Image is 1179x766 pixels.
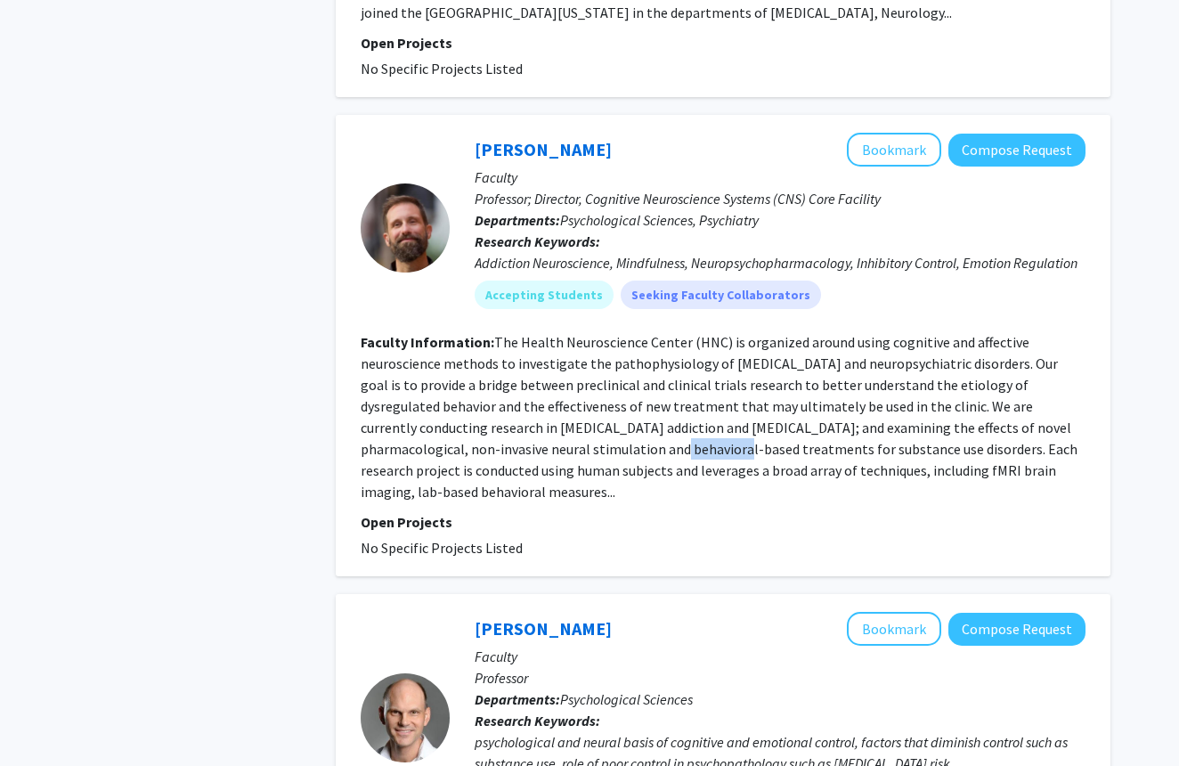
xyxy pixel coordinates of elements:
[560,211,759,229] span: Psychological Sciences, Psychiatry
[475,712,600,729] b: Research Keywords:
[475,138,612,160] a: [PERSON_NAME]
[361,60,523,77] span: No Specific Projects Listed
[847,133,941,167] button: Add Brett Froeliger to Bookmarks
[361,539,523,557] span: No Specific Projects Listed
[361,32,1085,53] p: Open Projects
[948,613,1085,646] button: Compose Request to John Kerns
[475,690,560,708] b: Departments:
[361,511,1085,533] p: Open Projects
[475,211,560,229] b: Departments:
[475,667,1085,689] p: Professor
[361,333,494,351] b: Faculty Information:
[475,617,612,640] a: [PERSON_NAME]
[475,281,614,309] mat-chip: Accepting Students
[361,333,1077,501] fg-read-more: The Health Neuroscience Center (HNC) is organized around using cognitive and affective neuroscien...
[13,686,76,753] iframe: Chat
[475,188,1085,209] p: Professor; Director, Cognitive Neuroscience Systems (CNS) Core Facility
[475,252,1085,273] div: Addiction Neuroscience, Mindfulness, Neuropsychopharmacology, Inhibitory Control, Emotion Regulation
[475,646,1085,667] p: Faculty
[560,690,693,708] span: Psychological Sciences
[621,281,821,309] mat-chip: Seeking Faculty Collaborators
[847,612,941,646] button: Add John Kerns to Bookmarks
[475,167,1085,188] p: Faculty
[948,134,1085,167] button: Compose Request to Brett Froeliger
[475,232,600,250] b: Research Keywords:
